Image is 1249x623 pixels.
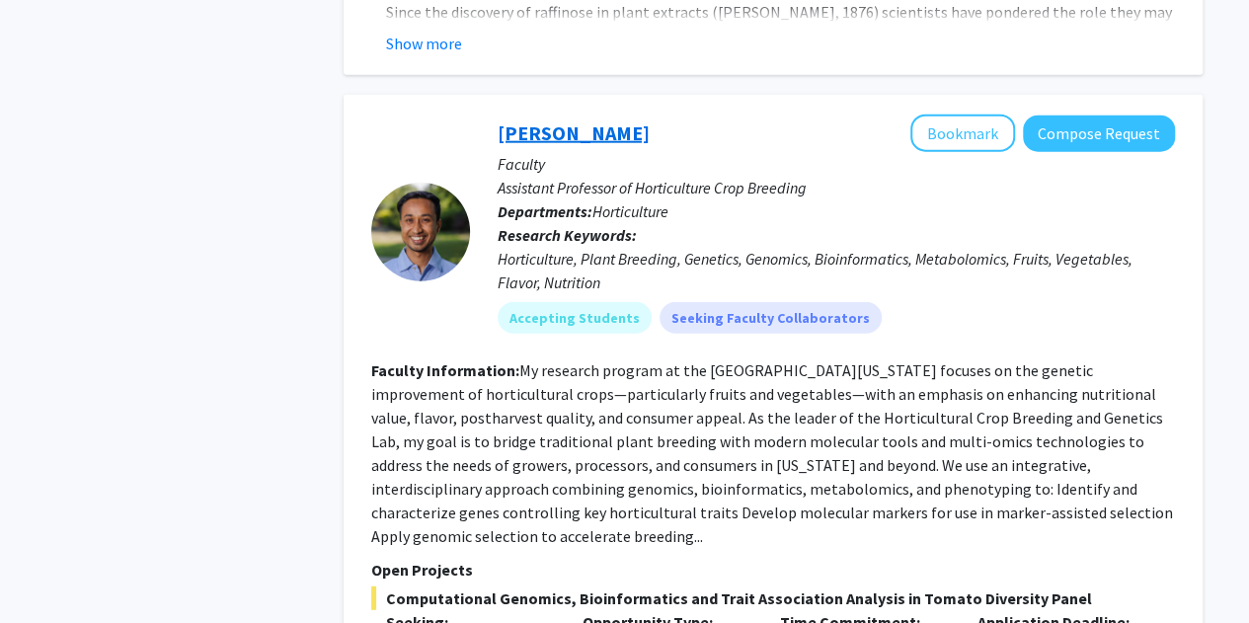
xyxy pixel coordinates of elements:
button: Show more [386,32,462,55]
span: Horticulture [592,201,668,221]
b: Departments: [498,201,592,221]
button: Add Manoj Sapkota to Bookmarks [910,115,1015,152]
span: Computational Genomics, Bioinformatics and Trait Association Analysis in Tomato Diversity Panel [371,586,1175,610]
b: Faculty Information: [371,360,519,380]
p: Assistant Professor of Horticulture Crop Breeding [498,176,1175,199]
p: Faculty [498,152,1175,176]
mat-chip: Accepting Students [498,302,652,334]
mat-chip: Seeking Faculty Collaborators [660,302,882,334]
p: Open Projects [371,558,1175,582]
fg-read-more: My research program at the [GEOGRAPHIC_DATA][US_STATE] focuses on the genetic improvement of hort... [371,360,1173,546]
a: [PERSON_NAME] [498,120,650,145]
span: Since the discovery of raffinose in plant extracts ([PERSON_NAME], 1876) scientists have pondered... [386,2,1174,211]
button: Compose Request to Manoj Sapkota [1023,116,1175,152]
b: Research Keywords: [498,225,637,245]
iframe: Chat [15,534,84,608]
div: Horticulture, Plant Breeding, Genetics, Genomics, Bioinformatics, Metabolomics, Fruits, Vegetable... [498,247,1175,294]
